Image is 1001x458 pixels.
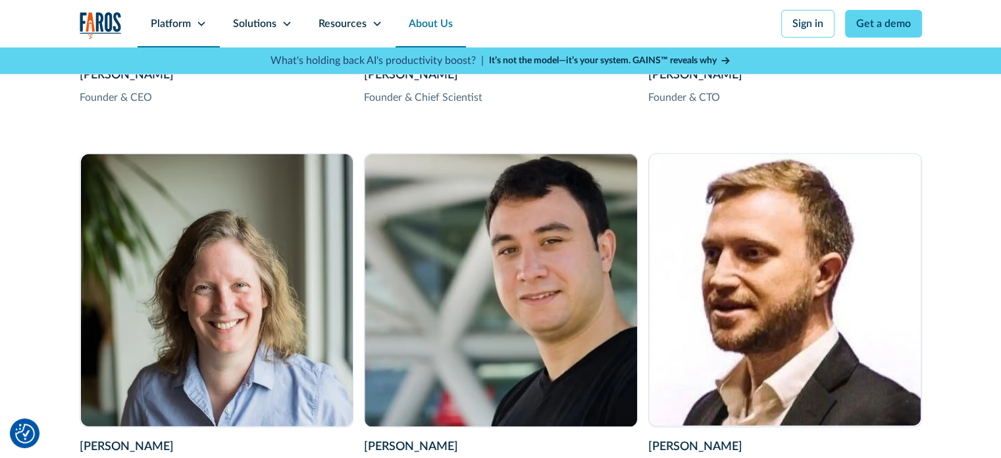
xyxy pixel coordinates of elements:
a: home [80,12,122,39]
div: [PERSON_NAME] [364,67,638,84]
div: [PERSON_NAME] [80,67,353,84]
div: Platform [151,16,191,32]
div: [PERSON_NAME] [648,438,922,455]
strong: It’s not the model—it’s your system. GAINS™ reveals why [489,56,717,65]
a: Get a demo [845,10,922,38]
a: Sign in [781,10,834,38]
a: It’s not the model—it’s your system. GAINS™ reveals why [489,54,731,68]
button: Cookie Settings [15,424,35,444]
div: Founder & CTO [648,90,922,105]
div: Resources [319,16,367,32]
img: Logo of the analytics and reporting company Faros. [80,12,122,39]
div: Solutions [233,16,276,32]
div: Founder & Chief Scientist [364,90,638,105]
div: [PERSON_NAME] [80,438,353,455]
div: [PERSON_NAME] [364,438,638,455]
div: [PERSON_NAME] [648,67,922,84]
p: What's holding back AI's productivity boost? | [270,53,484,69]
img: Revisit consent button [15,424,35,444]
div: Founder & CEO [80,90,353,105]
